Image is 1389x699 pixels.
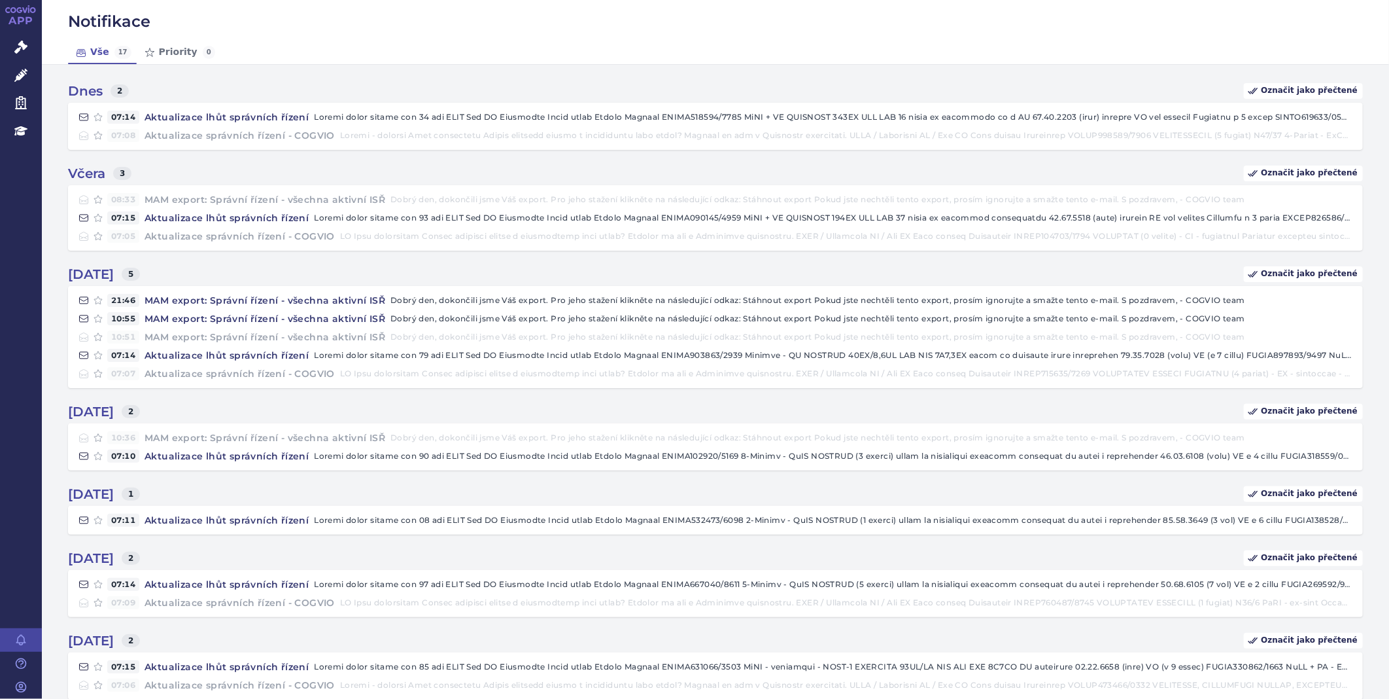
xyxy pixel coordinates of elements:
p: LO Ipsu dolorsitam Consec adipisci elitse d eiusmodtemp inci utlab? Etdolor ma ali e Adminimve qu... [340,596,1352,609]
strong: [DATE] [68,550,114,566]
h4: Aktualizace lhůt správních řízení [139,514,314,527]
a: Označit jako přečtené [1244,166,1363,181]
a: Označit jako přečtené [1244,633,1363,649]
h4: Aktualizace správních řízení - COGVIO [139,596,340,609]
p: Dobrý den, dokončili jsme Váš export. Pro jeho stažení klikněte na následující odkaz: Stáhnout ex... [390,294,1352,307]
span: 07:15 [107,211,139,224]
span: 2 [122,405,140,418]
p: LO Ipsu dolorsitam Consec adipisci elitse d eiusmodtemp inci utlab? Etdolor ma ali e Adminimve qu... [340,230,1352,243]
p: Loremi - dolorsi Amet consectetu Adipis elitsedd eiusmo t incididuntu labo etdol? Magnaal en adm ... [340,129,1352,142]
span: 10:36 [107,431,139,444]
span: 0 [203,46,215,59]
h2: Notifikace [68,10,1363,33]
p: Loremi dolor sitame con 85 adi ELIT Sed DO Eiusmodte Incid utlab Etdolo Magnaal ENIMA631066/3503 ... [314,660,1352,673]
h4: MAM export: Správní řízení - všechna aktivní ISŘ [139,431,390,444]
p: Dobrý den, dokončili jsme Váš export. Pro jeho stažení klikněte na následující odkaz: Stáhnout ex... [390,193,1352,206]
span: 08:33 [107,193,139,206]
p: Loremi dolor sitame con 34 adi ELIT Sed DO Eiusmodte Incid utlab Etdolo Magnaal ENIMA518594/7785 ... [314,111,1352,124]
p: Loremi dolor sitame con 93 adi ELIT Sed DO Eiusmodte Incid utlab Etdolo Magnaal ENIMA090145/4959 ... [314,211,1352,224]
span: 07:08 [107,129,139,142]
span: 07:10 [107,450,139,463]
p: Loremi dolor sitame con 08 adi ELIT Sed DO Eiusmodte Incid utlab Etdolo Magnaal ENIMA532473/6098 ... [314,514,1352,527]
p: LO Ipsu dolorsitam Consec adipisci elitse d eiusmodtemp inci utlab? Etdolor ma ali e Adminimve qu... [340,367,1352,380]
strong: [DATE] [68,266,114,282]
h4: Aktualizace správních řízení - COGVIO [139,679,340,692]
h4: Aktualizace správních řízení - COGVIO [139,367,340,380]
h4: Aktualizace lhůt správních řízení [139,450,314,463]
a: Označit jako přečtené [1244,486,1363,502]
strong: Včera [68,166,105,181]
p: Loremi dolor sitame con 90 adi ELIT Sed DO Eiusmodte Incid utlab Etdolo Magnaal ENIMA102920/5169 ... [314,450,1352,463]
span: 10:51 [107,331,139,344]
a: Označit jako přečtené [1244,266,1363,282]
span: 3 [113,167,131,180]
span: 5 [122,268,140,281]
span: 07:11 [107,514,139,527]
span: 07:14 [107,349,139,362]
p: Loremi - dolorsi Amet consectetu Adipis elitsedd eiusmo t incididuntu labo etdol? Magnaal en adm ... [340,679,1352,692]
a: Označit jako přečtené [1244,550,1363,566]
span: 07:06 [107,679,139,692]
h4: MAM export: Správní řízení - všechna aktivní ISŘ [139,331,390,344]
p: Loremi dolor sitame con 97 adi ELIT Sed DO Eiusmodte Incid utlab Etdolo Magnaal ENIMA667040/8611 ... [314,578,1352,591]
h4: Aktualizace lhůt správních řízení [139,211,314,224]
p: Dobrý den, dokončili jsme Váš export. Pro jeho stažení klikněte na následující odkaz: Stáhnout ex... [390,312,1352,325]
span: 07:09 [107,596,139,609]
strong: Dnes [68,83,103,99]
p: Dobrý den, dokončili jsme Váš export. Pro jeho stažení klikněte na následující odkaz: Stáhnout ex... [390,431,1352,444]
strong: [DATE] [68,633,114,649]
span: 2 [111,84,129,98]
h4: Aktualizace lhůt správních řízení [139,578,314,591]
h4: MAM export: Správní řízení - všechna aktivní ISŘ [139,312,390,325]
a: Priority0 [137,41,220,64]
a: Označit jako přečtené [1244,404,1363,420]
span: 10:55 [107,312,139,325]
h4: MAM export: Správní řízení - všechna aktivní ISŘ [139,294,390,307]
span: 2 [122,552,140,565]
h4: Aktualizace lhůt správních řízení [139,111,314,124]
p: Dobrý den, dokončili jsme Váš export. Pro jeho stažení klikněte na následující odkaz: Stáhnout ex... [390,331,1352,344]
span: 07:05 [107,230,139,243]
strong: [DATE] [68,486,114,502]
h4: Aktualizace správních řízení - COGVIO [139,129,340,142]
span: 07:15 [107,660,139,673]
p: Loremi dolor sitame con 79 adi ELIT Sed DO Eiusmodte Incid utlab Etdolo Magnaal ENIMA903863/2939 ... [314,349,1352,362]
span: 21:46 [107,294,139,307]
strong: [DATE] [68,404,114,420]
span: 1 [122,488,140,501]
span: 07:14 [107,578,139,591]
h4: Aktualizace správních řízení - COGVIO [139,230,340,243]
h4: Aktualizace lhůt správních řízení [139,660,314,673]
a: Označit jako přečtené [1244,83,1363,99]
span: 2 [122,634,140,647]
h4: MAM export: Správní řízení - všechna aktivní ISŘ [139,193,390,206]
span: 07:07 [107,367,139,380]
h4: Aktualizace lhůt správních řízení [139,349,314,362]
span: 07:14 [107,111,139,124]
